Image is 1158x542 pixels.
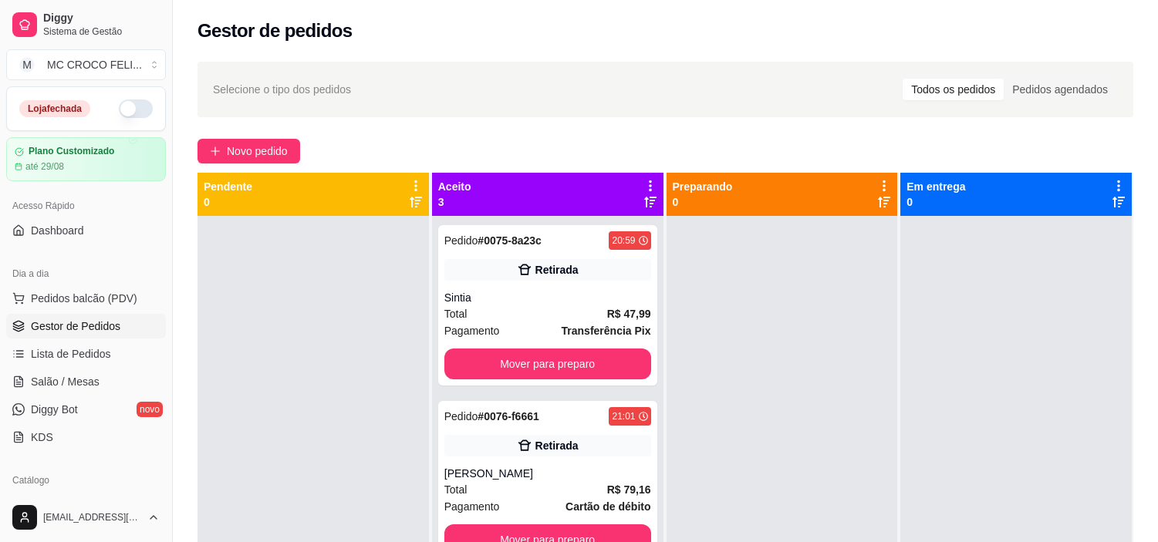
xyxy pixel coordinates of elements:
[31,318,120,334] span: Gestor de Pedidos
[478,410,538,422] strong: # 0076-f6661
[6,499,166,536] button: [EMAIL_ADDRESS][DOMAIN_NAME]
[31,346,111,362] span: Lista de Pedidos
[31,223,84,238] span: Dashboard
[6,49,166,80] button: Select a team
[43,511,141,523] span: [EMAIL_ADDRESS][DOMAIN_NAME]
[478,234,542,247] strong: # 0075-8a23c
[198,19,353,43] h2: Gestor de pedidos
[43,25,160,38] span: Sistema de Gestão
[6,261,166,286] div: Dia a dia
[31,291,137,306] span: Pedidos balcão (PDV)
[6,6,166,43] a: DiggySistema de Gestão
[25,160,64,173] article: até 29/08
[31,374,100,389] span: Salão / Mesas
[6,397,166,422] a: Diggy Botnovo
[227,143,288,160] span: Novo pedido
[204,194,252,210] p: 0
[444,481,468,498] span: Total
[119,99,153,118] button: Alterar Status
[198,139,300,163] button: Novo pedido
[607,483,651,496] strong: R$ 79,16
[444,234,478,247] span: Pedido
[19,100,90,117] div: Loja fechada
[562,325,651,337] strong: Transferência Pix
[444,322,500,339] span: Pagamento
[1004,79,1116,100] div: Pedidos agendados
[444,498,500,515] span: Pagamento
[6,137,166,181] a: Plano Customizadoaté 29/08
[535,438,579,453] div: Retirada
[47,57,142,72] div: MC CROCO FELI ...
[444,348,651,379] button: Mover para preparo
[204,179,252,194] p: Pendente
[6,468,166,493] div: Catálogo
[906,179,965,194] p: Em entrega
[6,425,166,449] a: KDS
[43,12,160,25] span: Diggy
[612,410,635,422] div: 21:01
[444,305,468,322] span: Total
[607,308,651,320] strong: R$ 47,99
[673,194,733,210] p: 0
[535,262,579,278] div: Retirada
[903,79,1004,100] div: Todos os pedidos
[565,500,650,513] strong: Cartão de débito
[906,194,965,210] p: 0
[438,194,471,210] p: 3
[612,234,635,247] div: 20:59
[438,179,471,194] p: Aceito
[31,429,53,445] span: KDS
[6,369,166,394] a: Salão / Mesas
[31,402,78,417] span: Diggy Bot
[6,314,166,338] a: Gestor de Pedidos
[673,179,733,194] p: Preparando
[19,57,35,72] span: M
[6,342,166,366] a: Lista de Pedidos
[444,290,651,305] div: Sintia
[6,218,166,243] a: Dashboard
[29,146,114,157] article: Plano Customizado
[6,286,166,311] button: Pedidos balcão (PDV)
[210,146,221,157] span: plus
[444,410,478,422] span: Pedido
[213,81,351,98] span: Selecione o tipo dos pedidos
[6,194,166,218] div: Acesso Rápido
[444,466,651,481] div: [PERSON_NAME]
